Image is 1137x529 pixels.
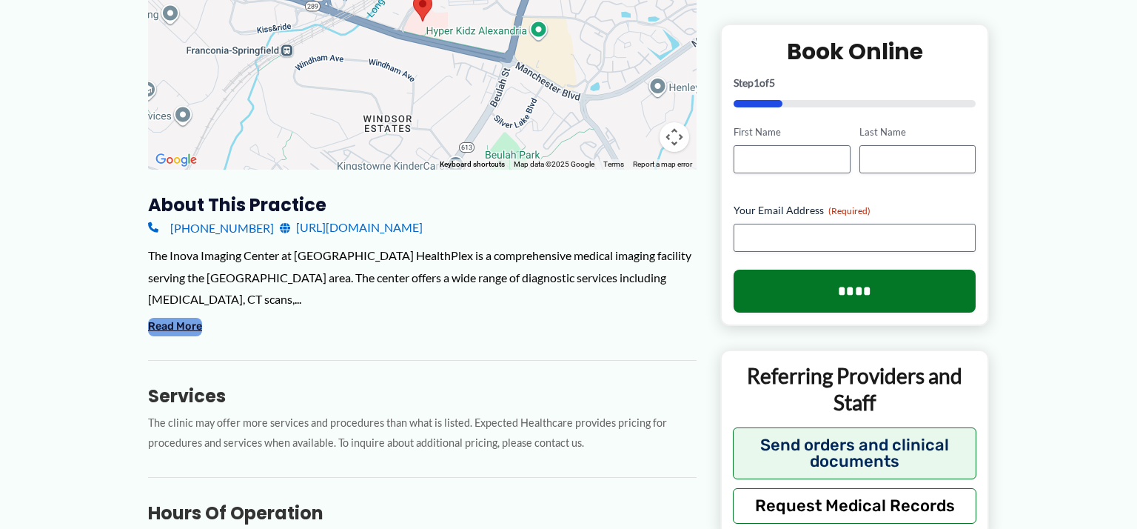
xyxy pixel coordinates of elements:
[660,122,689,152] button: Map camera controls
[828,205,871,216] span: (Required)
[148,502,697,525] h3: Hours of Operation
[603,160,624,168] a: Terms (opens in new tab)
[148,193,697,216] h3: About this practice
[733,488,976,523] button: Request Medical Records
[152,150,201,170] img: Google
[734,78,976,88] p: Step of
[733,362,976,416] p: Referring Providers and Staff
[148,413,697,453] p: The clinic may offer more services and procedures than what is listed. Expected Healthcare provid...
[148,216,274,239] a: [PHONE_NUMBER]
[754,76,759,89] span: 1
[440,159,505,170] button: Keyboard shortcuts
[280,216,423,239] a: [URL][DOMAIN_NAME]
[733,427,976,479] button: Send orders and clinical documents
[734,37,976,66] h2: Book Online
[633,160,692,168] a: Report a map error
[148,385,697,407] h3: Services
[734,125,850,139] label: First Name
[769,76,775,89] span: 5
[152,150,201,170] a: Open this area in Google Maps (opens a new window)
[514,160,594,168] span: Map data ©2025 Google
[859,125,976,139] label: Last Name
[734,203,976,218] label: Your Email Address
[148,244,697,310] div: The Inova Imaging Center at [GEOGRAPHIC_DATA] HealthPlex is a comprehensive medical imaging facil...
[148,318,202,336] button: Read More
